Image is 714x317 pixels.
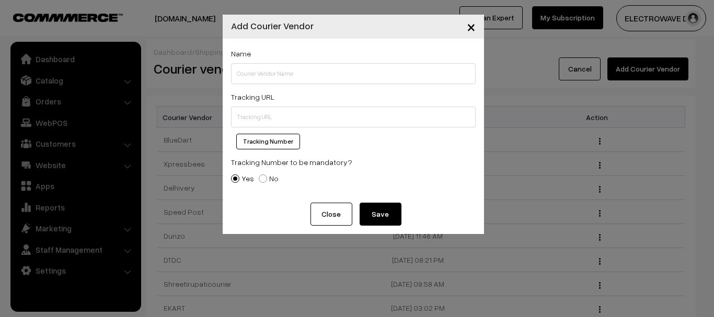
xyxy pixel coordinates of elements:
button: Save [360,203,401,226]
label: Yes [231,173,254,184]
label: Tracking URL [231,91,274,102]
h4: Add Courier Vendor [231,19,314,33]
button: Tracking Number [236,134,300,149]
input: Courier Vendor Name [231,63,476,84]
input: Tracking URL [231,107,476,127]
span: × [467,17,476,36]
button: Close [310,203,352,226]
label: Name [231,48,251,59]
label: No [259,173,279,184]
button: Close [458,10,484,43]
label: Tracking Number to be mandatory? [231,157,352,168]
